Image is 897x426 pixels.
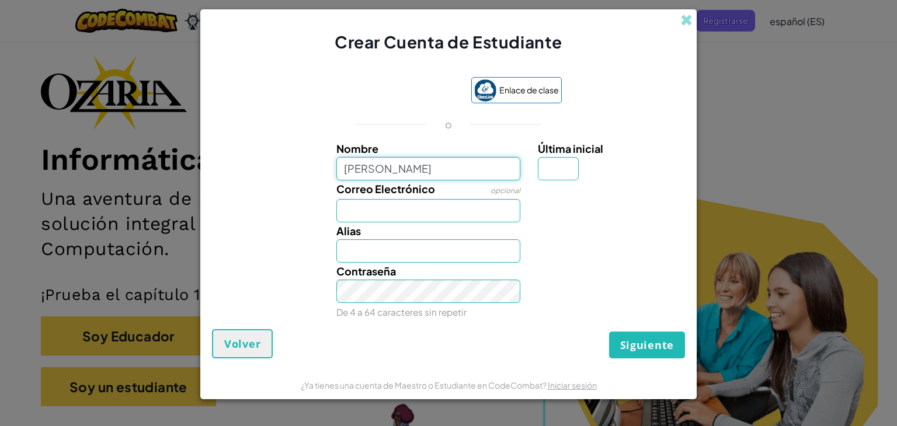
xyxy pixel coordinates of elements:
iframe: Botón Iniciar sesión con Google [330,79,465,104]
font: Alias [336,224,361,238]
font: Nombre [336,142,378,155]
font: Contraseña [336,264,396,278]
a: Iniciar sesión [548,380,597,390]
font: ¿Ya tienes una cuenta de Maestro o Estudiante en CodeCombat? [301,380,547,390]
font: De 4 a 64 caracteres sin repetir [336,306,467,317]
button: Siguiente [609,331,685,358]
font: Enlace de clase [499,85,559,95]
font: Siguiente [620,338,674,352]
font: Crear Cuenta de Estudiante [335,32,562,52]
button: Volver [212,329,273,358]
font: Volver [224,337,260,351]
img: classlink-logo-small.png [474,79,496,102]
font: o [445,117,452,131]
font: opcional [491,186,520,195]
font: Última inicial [538,142,603,155]
font: Correo Electrónico [336,182,435,195]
